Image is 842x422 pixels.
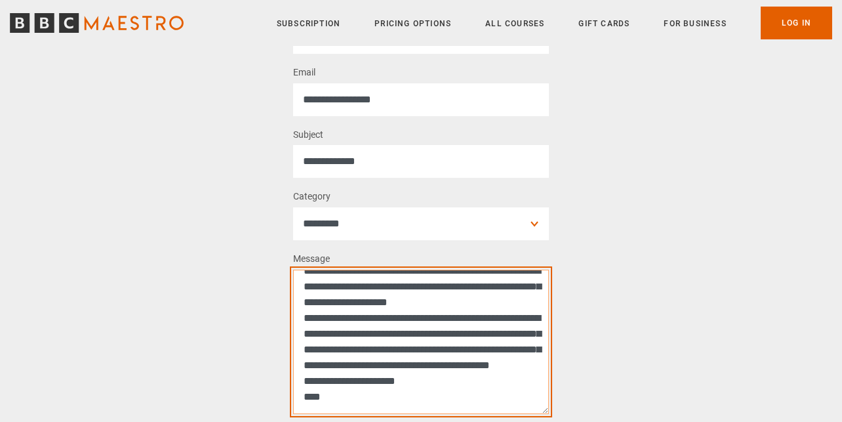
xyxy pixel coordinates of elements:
nav: Primary [277,7,832,39]
a: Pricing Options [374,17,451,30]
a: All Courses [485,17,544,30]
label: Subject [293,127,323,143]
a: Subscription [277,17,340,30]
a: Log In [761,7,832,39]
label: Category [293,189,331,205]
a: For business [664,17,726,30]
svg: BBC Maestro [10,13,184,33]
label: Message [293,251,330,267]
a: Gift Cards [578,17,630,30]
label: Email [293,65,315,81]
